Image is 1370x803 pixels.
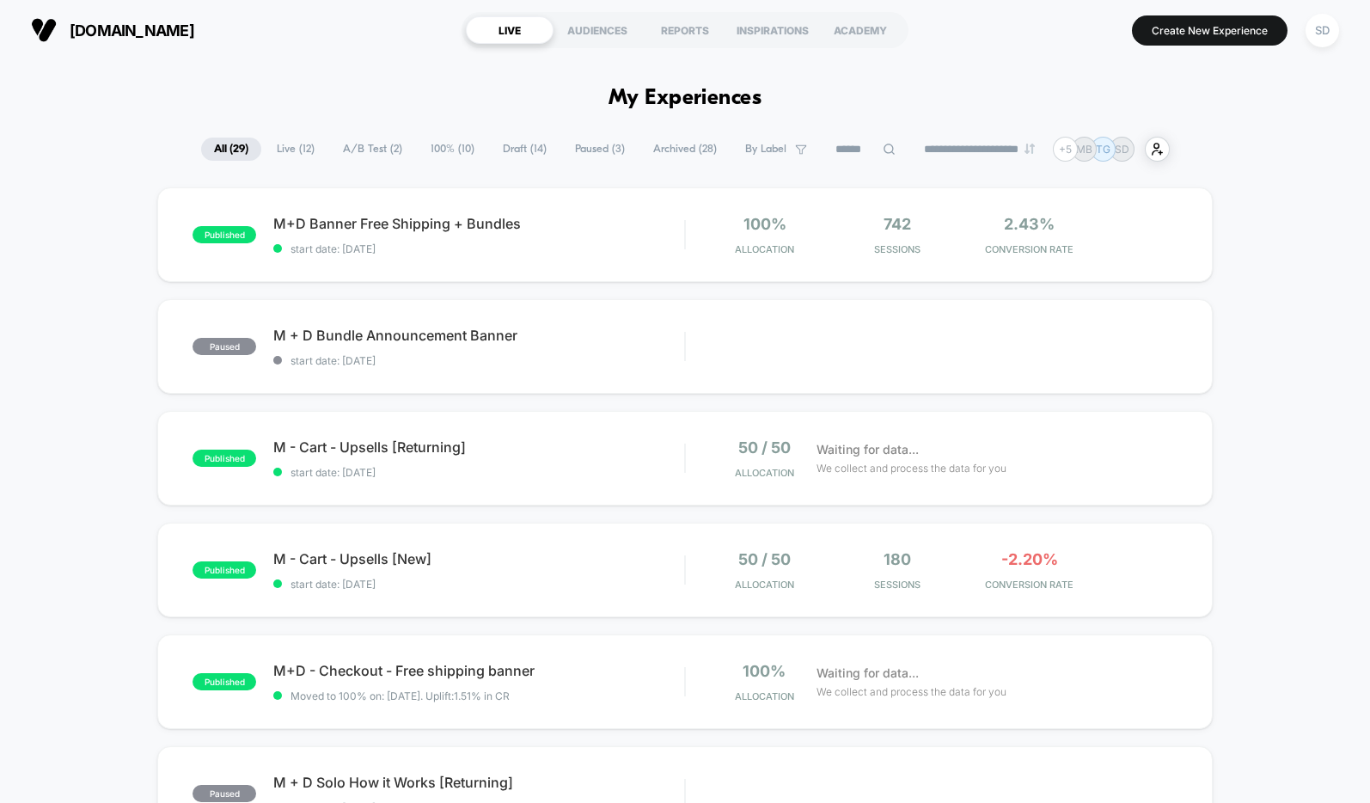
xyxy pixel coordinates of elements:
span: [DOMAIN_NAME] [70,21,194,40]
div: REPORTS [641,16,729,44]
span: paused [193,338,256,355]
div: LIVE [466,16,554,44]
span: 180 [884,550,911,568]
div: + 5 [1053,137,1078,162]
span: 2.43% [1004,215,1055,233]
div: AUDIENCES [554,16,641,44]
span: start date: [DATE] [273,242,684,255]
span: published [193,673,256,690]
p: SD [1115,143,1129,156]
span: A/B Test ( 2 ) [330,138,415,161]
span: M + D Solo How it Works [Returning] [273,774,684,791]
span: Sessions [835,243,959,255]
span: 50 / 50 [738,438,791,457]
span: Archived ( 28 ) [640,138,730,161]
span: published [193,450,256,467]
span: All ( 29 ) [201,138,261,161]
span: 100% [743,662,786,680]
span: Allocation [735,467,794,479]
span: M + D Bundle Announcement Banner [273,327,684,344]
span: Moved to 100% on: [DATE] . Uplift: 1.51% in CR [291,690,510,702]
p: TG [1096,143,1110,156]
span: We collect and process the data for you [816,683,1006,700]
img: end [1024,144,1035,154]
span: start date: [DATE] [273,578,684,591]
img: Visually logo [31,17,57,43]
span: CONVERSION RATE [968,243,1092,255]
span: Paused ( 3 ) [562,138,638,161]
button: SD [1300,13,1344,48]
span: Allocation [735,579,794,591]
span: Draft ( 14 ) [490,138,560,161]
span: 50 / 50 [738,550,791,568]
span: Waiting for data... [816,664,919,683]
span: M+D Banner Free Shipping + Bundles [273,215,684,232]
span: Sessions [835,579,959,591]
span: M+D - Checkout - Free shipping banner [273,662,684,679]
div: INSPIRATIONS [729,16,816,44]
span: published [193,561,256,579]
span: 742 [884,215,911,233]
span: start date: [DATE] [273,466,684,479]
div: ACADEMY [816,16,904,44]
span: M - Cart - Upsells [New] [273,550,684,567]
div: SD [1306,14,1339,47]
span: start date: [DATE] [273,354,684,367]
button: Create New Experience [1132,15,1287,46]
span: Allocation [735,243,794,255]
span: paused [193,785,256,802]
span: Allocation [735,690,794,702]
span: M - Cart - Upsells [Returning] [273,438,684,456]
span: CONVERSION RATE [968,579,1092,591]
h1: My Experiences [609,86,762,111]
span: Live ( 12 ) [264,138,327,161]
span: We collect and process the data for you [816,460,1006,476]
span: 100% [743,215,786,233]
p: MB [1076,143,1092,156]
span: -2.20% [1001,550,1058,568]
span: By Label [745,143,786,156]
span: Waiting for data... [816,440,919,459]
span: published [193,226,256,243]
span: 100% ( 10 ) [418,138,487,161]
button: [DOMAIN_NAME] [26,16,199,44]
